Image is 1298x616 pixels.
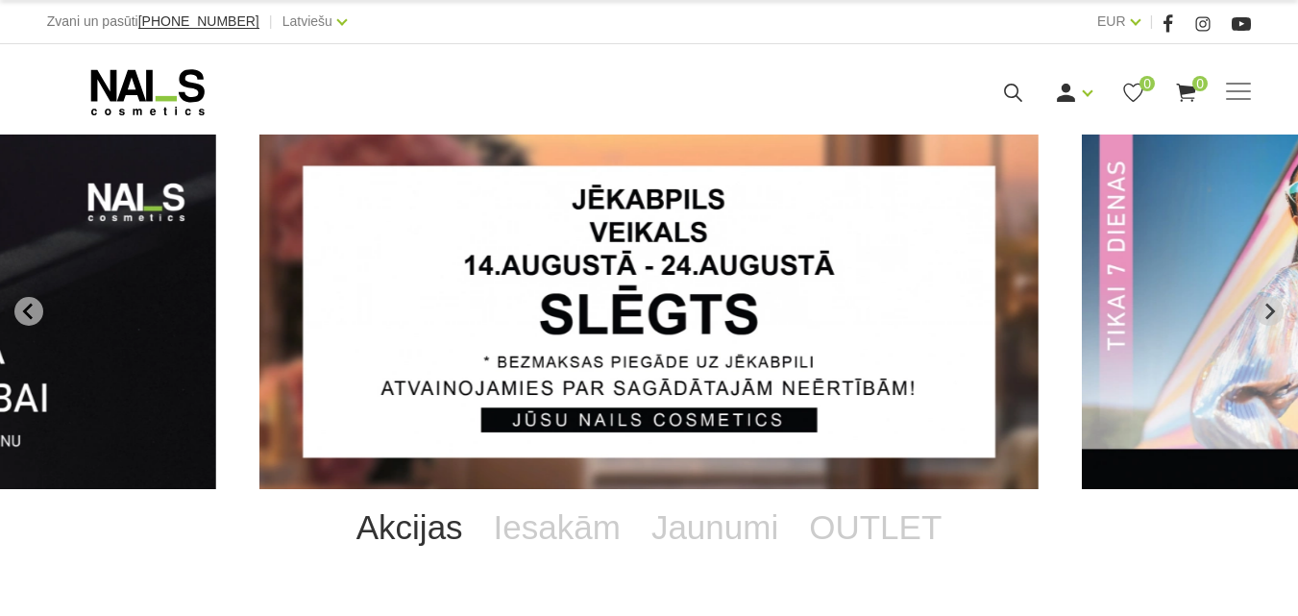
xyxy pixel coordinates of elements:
a: Latviešu [282,10,332,33]
span: | [1150,10,1154,34]
div: Zvani un pasūti [47,10,259,34]
span: [PHONE_NUMBER] [138,13,259,29]
a: [PHONE_NUMBER] [138,14,259,29]
a: Jaunumi [636,489,794,566]
span: | [269,10,273,34]
span: 0 [1139,76,1155,91]
li: 1 of 12 [259,135,1039,489]
a: Iesakām [478,489,636,566]
a: Akcijas [341,489,478,566]
button: Next slide [1255,297,1284,326]
a: EUR [1097,10,1126,33]
button: Go to last slide [14,297,43,326]
a: 0 [1174,81,1198,105]
a: OUTLET [794,489,957,566]
a: 0 [1121,81,1145,105]
span: 0 [1192,76,1208,91]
